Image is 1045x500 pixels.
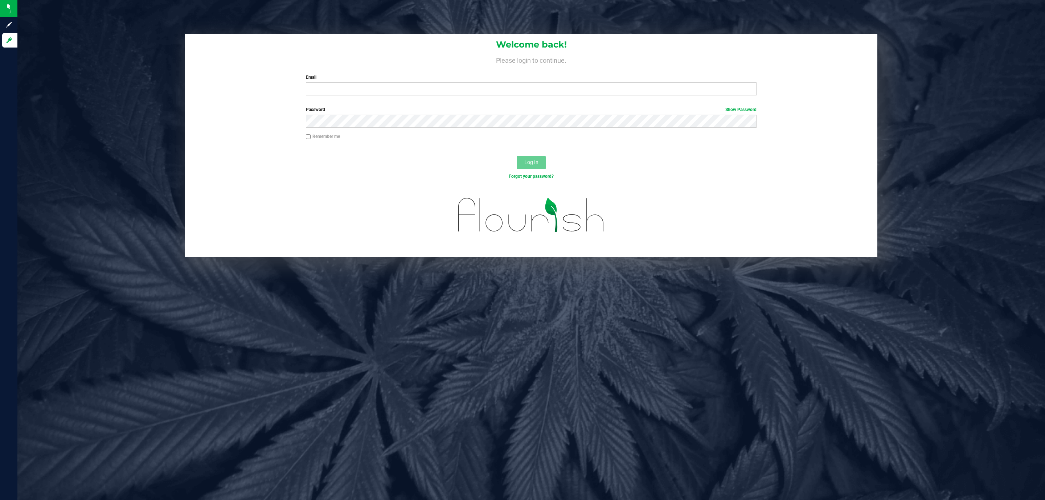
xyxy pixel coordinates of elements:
[306,74,757,81] label: Email
[524,159,538,165] span: Log In
[445,187,618,243] img: flourish_logo.svg
[185,40,877,49] h1: Welcome back!
[185,55,877,64] h4: Please login to continue.
[5,21,13,28] inline-svg: Sign up
[306,133,340,140] label: Remember me
[306,134,311,139] input: Remember me
[509,174,554,179] a: Forgot your password?
[306,107,325,112] span: Password
[517,156,546,169] button: Log In
[5,37,13,44] inline-svg: Log in
[725,107,757,112] a: Show Password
